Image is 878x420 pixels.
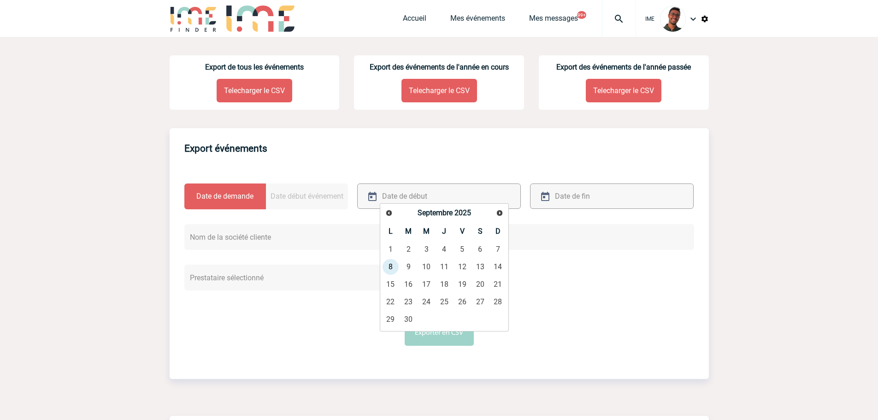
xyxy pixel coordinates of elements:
a: 30 [400,311,417,328]
label: Date début événement [266,183,348,209]
a: 2 [400,241,417,258]
span: Dimanche [495,227,501,236]
a: 15 [382,276,399,293]
a: 12 [454,259,471,275]
a: 11 [436,259,453,275]
span: Septembre [418,208,453,217]
img: 124970-0.jpg [660,6,686,32]
a: 7 [489,241,507,258]
h4: Export événements [184,143,267,154]
a: Mes événements [450,14,505,27]
a: 3 [418,241,435,258]
a: Précédent [383,206,396,219]
a: 26 [454,294,471,310]
a: 23 [400,294,417,310]
h3: Export des événements de l'année passée [539,63,709,71]
a: Suivant [493,206,506,219]
input: Date de fin [553,189,650,203]
a: 13 [471,259,489,275]
a: 5 [454,241,471,258]
span: Suivant [496,209,503,217]
a: Mes messages [529,14,578,27]
a: 6 [471,241,489,258]
h3: Export de tous les événements [170,63,340,71]
img: IME-Finder [170,6,218,32]
a: 27 [471,294,489,310]
a: 19 [454,276,471,293]
span: Lundi [389,227,393,236]
span: Mardi [405,227,412,236]
span: Précédent [385,209,393,217]
button: 99+ [577,11,586,19]
a: 1 [382,241,399,258]
a: 10 [418,259,435,275]
a: 25 [436,294,453,310]
a: 14 [489,259,507,275]
span: Vendredi [460,227,465,236]
input: Date de début [380,189,477,203]
a: Telecharger le CSV [586,79,661,102]
a: 24 [418,294,435,310]
a: 4 [436,241,453,258]
input: Prestataire sélectionné [184,265,435,290]
a: 16 [400,276,417,293]
a: 28 [489,294,507,310]
a: 9 [400,259,417,275]
button: Exporter en CSV [405,320,474,346]
span: IME [645,16,654,22]
a: 20 [471,276,489,293]
a: 22 [382,294,399,310]
a: 29 [382,311,399,328]
a: Telecharger le CSV [401,79,477,102]
span: Mercredi [423,227,430,236]
a: 17 [418,276,435,293]
a: 18 [436,276,453,293]
a: 8 [382,259,399,275]
h3: Export des événements de l'année en cours [354,63,524,71]
span: Samedi [478,227,483,236]
a: Accueil [403,14,426,27]
a: 21 [489,276,507,293]
a: Telecharger le CSV [217,79,292,102]
label: Date de demande [184,183,266,209]
span: 2025 [454,208,471,217]
input: Nom de la société cliente [184,224,435,250]
span: Jeudi [442,227,446,236]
